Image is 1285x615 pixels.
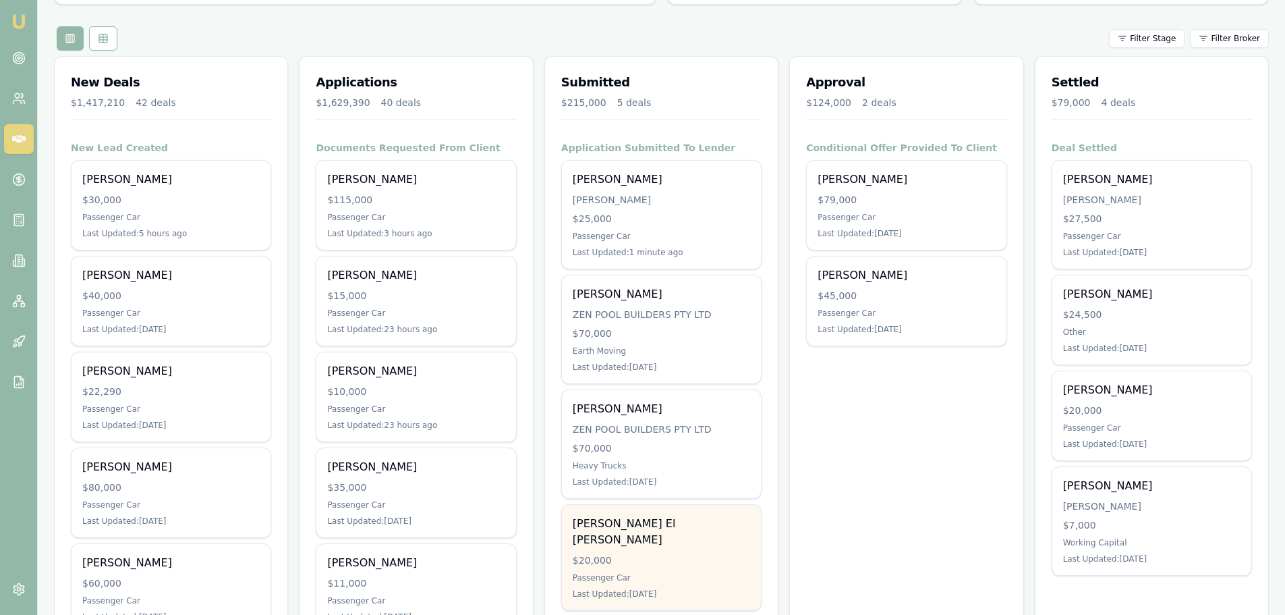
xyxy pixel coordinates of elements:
img: emu-icon-u.png [11,14,27,30]
div: $10,000 [327,385,505,398]
div: Passenger Car [327,308,505,319]
div: [PERSON_NAME] [82,459,260,475]
div: Heavy Trucks [573,460,750,471]
div: Earth Moving [573,346,750,356]
div: Passenger Car [82,595,260,606]
div: Last Updated: [DATE] [82,516,260,527]
div: [PERSON_NAME] [573,193,750,207]
div: [PERSON_NAME] [1063,286,1240,302]
div: [PERSON_NAME] [327,555,505,571]
div: $7,000 [1063,518,1240,532]
div: Last Updated: [DATE] [818,324,995,335]
div: 42 deals [136,96,176,109]
div: Passenger Car [818,212,995,223]
div: [PERSON_NAME] [1063,478,1240,494]
span: Filter Broker [1211,33,1260,44]
div: [PERSON_NAME] [327,459,505,475]
div: $20,000 [1063,404,1240,417]
div: Last Updated: [DATE] [1063,247,1240,258]
div: 5 deals [617,96,652,109]
h4: Deal Settled [1052,141,1252,155]
h3: Approval [806,73,1006,92]
div: $1,417,210 [71,96,125,109]
div: Last Updated: [DATE] [82,420,260,431]
div: [PERSON_NAME] [818,171,995,188]
button: Filter Broker [1190,29,1269,48]
div: $24,500 [1063,308,1240,321]
div: Last Updated: [DATE] [573,362,750,373]
div: Last Updated: [DATE] [1063,343,1240,354]
div: Passenger Car [82,212,260,223]
h3: New Deals [71,73,271,92]
div: [PERSON_NAME] [82,363,260,379]
h4: Application Submitted To Lender [561,141,762,155]
div: [PERSON_NAME] [573,171,750,188]
div: [PERSON_NAME] [327,171,505,188]
div: [PERSON_NAME] [327,267,505,284]
h3: Submitted [561,73,762,92]
div: $22,290 [82,385,260,398]
div: Last Updated: [DATE] [82,324,260,335]
div: Last Updated: 3 hours ago [327,228,505,239]
span: Filter Stage [1130,33,1176,44]
div: $70,000 [573,442,750,455]
div: [PERSON_NAME] [573,401,750,417]
div: $15,000 [327,289,505,302]
div: Last Updated: [DATE] [573,477,750,487]
div: ZEN POOL BUILDERS PTY LTD [573,423,750,436]
h4: Conditional Offer Provided To Client [806,141,1006,155]
div: $60,000 [82,577,260,590]
div: $215,000 [561,96,606,109]
div: $30,000 [82,193,260,207]
div: Working Capital [1063,537,1240,548]
div: Passenger Car [327,500,505,510]
div: 4 deals [1102,96,1136,109]
div: $80,000 [82,481,260,494]
div: [PERSON_NAME] [818,267,995,284]
div: [PERSON_NAME] [573,286,750,302]
div: [PERSON_NAME] [82,267,260,284]
div: $27,500 [1063,212,1240,225]
div: [PERSON_NAME] [1063,382,1240,398]
div: [PERSON_NAME] [1063,500,1240,513]
div: 40 deals [381,96,422,109]
div: Last Updated: [DATE] [818,228,995,239]
div: [PERSON_NAME] [327,363,505,379]
h4: Documents Requested From Client [316,141,516,155]
div: Passenger Car [573,572,750,583]
div: Passenger Car [818,308,995,319]
div: [PERSON_NAME] [82,555,260,571]
div: [PERSON_NAME] [1063,193,1240,207]
div: Last Updated: [DATE] [1063,554,1240,564]
div: 2 deals [862,96,896,109]
div: Passenger Car [82,404,260,415]
div: ZEN POOL BUILDERS PTY LTD [573,308,750,321]
div: [PERSON_NAME] [82,171,260,188]
div: Passenger Car [1063,231,1240,242]
div: Passenger Car [82,308,260,319]
div: $124,000 [806,96,851,109]
div: $45,000 [818,289,995,302]
div: Other [1063,327,1240,338]
div: [PERSON_NAME] [1063,171,1240,188]
div: Passenger Car [573,231,750,242]
div: Last Updated: [DATE] [573,589,750,599]
div: Last Updated: 1 minute ago [573,247,750,258]
div: $115,000 [327,193,505,207]
div: Last Updated: [DATE] [1063,439,1240,450]
div: $70,000 [573,327,750,340]
div: Last Updated: 5 hours ago [82,228,260,239]
div: $79,000 [818,193,995,207]
div: Last Updated: [DATE] [327,516,505,527]
div: Passenger Car [1063,423,1240,433]
div: $20,000 [573,554,750,567]
div: Passenger Car [327,595,505,606]
div: $35,000 [327,481,505,494]
div: $11,000 [327,577,505,590]
h4: New Lead Created [71,141,271,155]
div: $25,000 [573,212,750,225]
button: Filter Stage [1109,29,1184,48]
h3: Applications [316,73,516,92]
div: Last Updated: 23 hours ago [327,324,505,335]
div: $40,000 [82,289,260,302]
